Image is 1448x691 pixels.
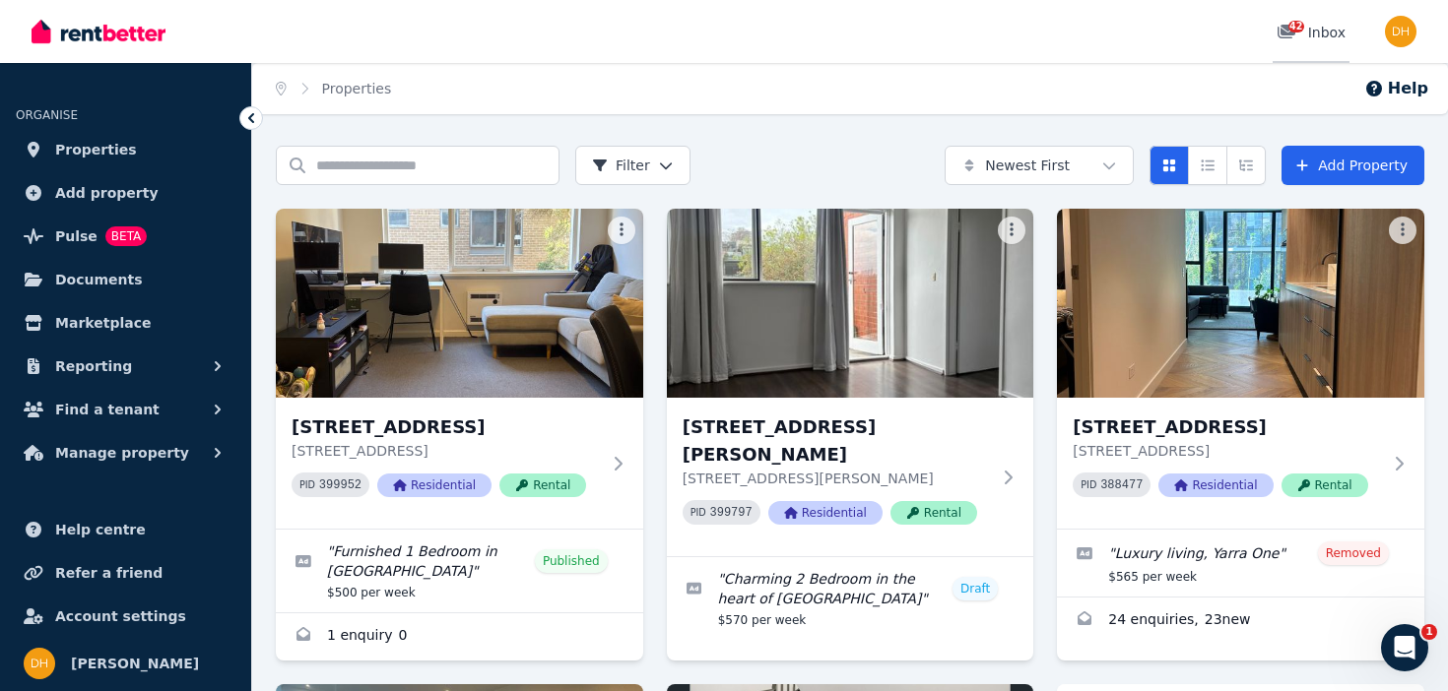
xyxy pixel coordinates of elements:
[1364,77,1428,100] button: Help
[1073,441,1381,461] p: [STREET_ADDRESS]
[1421,624,1437,640] span: 1
[1288,21,1304,32] span: 42
[16,597,235,636] a: Account settings
[1150,146,1266,185] div: View options
[16,108,78,122] span: ORGANISE
[16,510,235,549] a: Help centre
[1057,209,1424,398] img: 306/18 Claremont St, South Yarra
[16,433,235,472] button: Manage property
[1188,146,1227,185] button: Compact list view
[16,130,235,169] a: Properties
[608,217,635,244] button: More options
[1282,473,1368,497] span: Rental
[667,209,1034,556] a: 15/25 Jackson St, St Kilda[STREET_ADDRESS][PERSON_NAME][STREET_ADDRESS][PERSON_NAME]PID 399797Res...
[1381,624,1428,671] iframe: Intercom live chat
[55,561,163,585] span: Refer a friend
[890,501,977,525] span: Rental
[691,507,706,518] small: PID
[1150,146,1189,185] button: Card view
[32,17,165,46] img: RentBetter
[945,146,1134,185] button: Newest First
[16,553,235,593] a: Refer a friend
[24,648,55,679] img: Daniel Hillier
[1057,597,1424,645] a: Enquiries for 306/18 Claremont St, South Yarra
[16,217,235,256] a: PulseBETA
[16,390,235,429] button: Find a tenant
[55,181,159,205] span: Add property
[1057,209,1424,529] a: 306/18 Claremont St, South Yarra[STREET_ADDRESS][STREET_ADDRESS]PID 388477ResidentialRental
[55,224,98,248] span: Pulse
[55,138,137,161] span: Properties
[1277,23,1346,42] div: Inbox
[1081,479,1096,490] small: PID
[16,260,235,299] a: Documents
[299,479,315,490] small: PID
[71,652,199,675] span: [PERSON_NAME]
[16,173,235,213] a: Add property
[55,268,143,291] span: Documents
[683,469,991,488] p: [STREET_ADDRESS][PERSON_NAME]
[667,557,1034,640] a: Edit listing: Charming 2 Bedroom in the heart of St Kilda
[276,209,643,529] a: 10/314 Inkerman St, St Kilda[STREET_ADDRESS][STREET_ADDRESS]PID 399952ResidentialRental
[276,209,643,398] img: 10/314 Inkerman St, St Kilda
[592,156,650,175] span: Filter
[252,63,415,114] nav: Breadcrumb
[1158,473,1273,497] span: Residential
[667,209,1034,398] img: 15/25 Jackson St, St Kilda
[710,506,753,520] code: 399797
[1385,16,1416,47] img: Daniel Hillier
[55,441,189,465] span: Manage property
[998,217,1025,244] button: More options
[55,604,186,628] span: Account settings
[292,441,600,461] p: [STREET_ADDRESS]
[575,146,691,185] button: Filter
[292,413,600,441] h3: [STREET_ADDRESS]
[1100,478,1143,492] code: 388477
[683,413,991,469] h3: [STREET_ADDRESS][PERSON_NAME]
[16,346,235,386] button: Reporting
[16,303,235,343] a: Marketplace
[319,478,362,492] code: 399952
[322,81,392,96] a: Properties
[377,473,492,497] span: Residential
[55,354,132,378] span: Reporting
[276,530,643,612] a: Edit listing: Furnished 1 Bedroom in St Kilda
[105,226,147,246] span: BETA
[276,613,643,660] a: Enquiries for 10/314 Inkerman St, St Kilda
[1282,146,1424,185] a: Add Property
[55,518,146,541] span: Help centre
[1057,530,1424,597] a: Edit listing: Luxury living, Yarra One
[1073,413,1381,441] h3: [STREET_ADDRESS]
[768,501,883,525] span: Residential
[985,156,1070,175] span: Newest First
[1389,217,1416,244] button: More options
[499,473,586,497] span: Rental
[1226,146,1266,185] button: Expanded list view
[55,311,151,335] span: Marketplace
[55,398,160,421] span: Find a tenant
